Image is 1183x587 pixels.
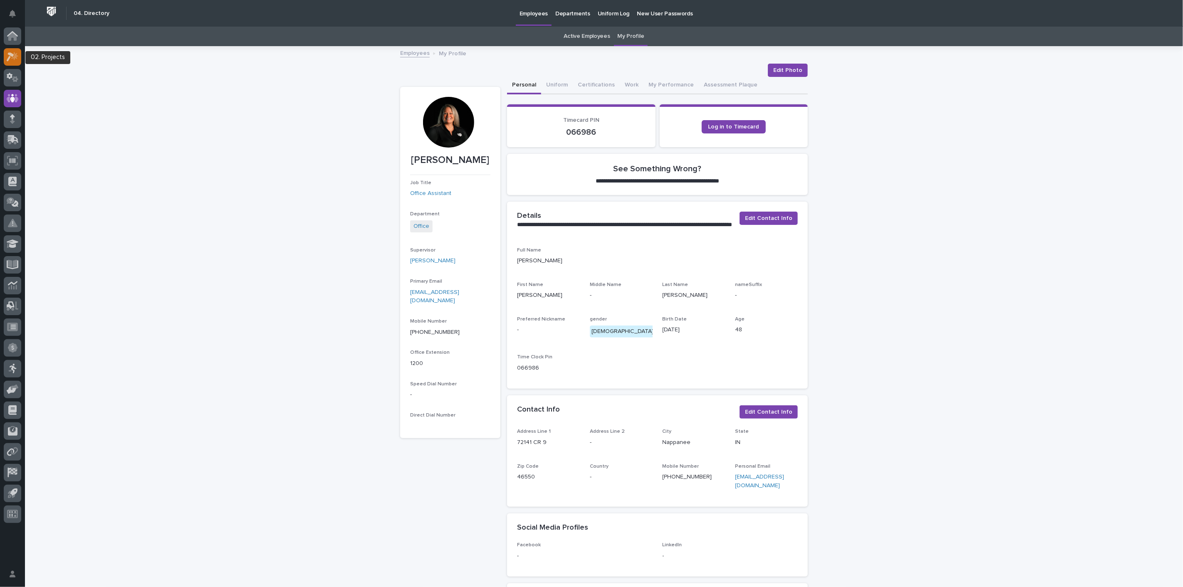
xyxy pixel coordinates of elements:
[643,77,699,94] button: My Performance
[410,180,431,185] span: Job Title
[768,64,808,77] button: Edit Photo
[708,124,759,130] span: Log in to Timecard
[517,438,580,447] p: 72141 CR 9
[663,282,688,287] span: Last Name
[439,48,466,57] p: My Profile
[663,464,699,469] span: Mobile Number
[614,164,702,174] h2: See Something Wrong?
[735,282,762,287] span: nameSuffix
[517,364,580,372] p: 066986
[663,291,725,300] p: [PERSON_NAME]
[10,10,21,23] div: Notifications
[517,552,653,560] p: -
[590,438,653,447] p: -
[4,5,21,22] button: Notifications
[590,429,625,434] span: Address Line 2
[410,359,490,368] p: 1200
[517,257,798,265] p: [PERSON_NAME]
[663,326,725,334] p: [DATE]
[563,117,599,123] span: Timecard PIN
[74,10,109,17] h2: 04. Directory
[735,291,798,300] p: -
[735,326,798,334] p: 48
[699,77,762,94] button: Assessment Plaque
[745,214,792,222] span: Edit Contact Info
[590,317,607,322] span: gender
[735,464,770,469] span: Personal Email
[517,355,552,360] span: Time Clock Pin
[590,464,609,469] span: Country
[517,248,541,253] span: Full Name
[410,319,447,324] span: Mobile Number
[517,326,580,334] p: -
[702,120,766,133] a: Log in to Timecard
[517,429,551,434] span: Address Line 1
[663,317,687,322] span: Birth Date
[410,279,442,284] span: Primary Email
[745,408,792,416] span: Edit Contact Info
[517,291,580,300] p: [PERSON_NAME]
[517,473,580,481] p: 46550
[663,474,712,480] a: [PHONE_NUMBER]
[590,473,653,481] p: -
[410,248,436,253] span: Supervisor
[517,127,646,137] p: 066986
[410,390,490,399] p: -
[410,350,450,355] span: Office Extension
[507,77,541,94] button: Personal
[410,329,460,335] a: [PHONE_NUMBER]
[735,429,749,434] span: State
[541,77,573,94] button: Uniform
[663,543,682,548] span: LinkedIn
[735,438,798,447] p: IN
[564,27,610,46] a: Active Employees
[413,222,429,231] a: Office
[618,27,644,46] a: My Profile
[620,77,643,94] button: Work
[735,474,784,488] a: [EMAIL_ADDRESS][DOMAIN_NAME]
[410,382,457,387] span: Speed Dial Number
[663,429,672,434] span: City
[410,154,490,166] p: [PERSON_NAME]
[740,212,798,225] button: Edit Contact Info
[410,257,455,265] a: [PERSON_NAME]
[517,317,565,322] span: Preferred Nickname
[517,282,543,287] span: First Name
[410,189,451,198] a: Office Assistant
[663,552,798,560] p: -
[410,413,455,418] span: Direct Dial Number
[44,4,59,19] img: Workspace Logo
[517,464,539,469] span: Zip Code
[740,405,798,419] button: Edit Contact Info
[773,66,802,74] span: Edit Photo
[590,282,621,287] span: Middle Name
[517,543,541,548] span: Facebook
[517,212,541,221] h2: Details
[590,326,655,338] div: [DEMOGRAPHIC_DATA]
[573,77,620,94] button: Certifications
[400,48,430,57] a: Employees
[590,291,653,300] p: -
[517,405,560,414] h2: Contact Info
[735,317,745,322] span: Age
[410,212,440,217] span: Department
[663,438,725,447] p: Nappanee
[410,289,459,304] a: [EMAIL_ADDRESS][DOMAIN_NAME]
[517,523,588,533] h2: Social Media Profiles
